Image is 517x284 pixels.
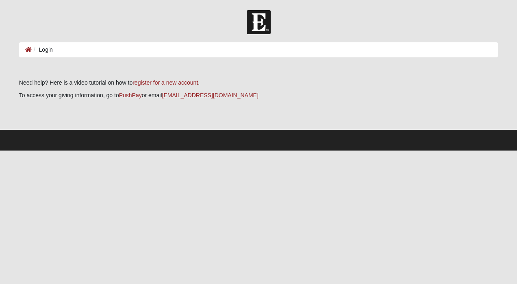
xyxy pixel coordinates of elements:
a: PushPay [119,92,142,98]
p: Need help? Here is a video tutorial on how to . [19,79,498,87]
li: Login [32,46,53,54]
a: register for a new account [133,79,198,86]
p: To access your giving information, go to or email [19,91,498,100]
a: [EMAIL_ADDRESS][DOMAIN_NAME] [162,92,258,98]
img: Church of Eleven22 Logo [247,10,271,34]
